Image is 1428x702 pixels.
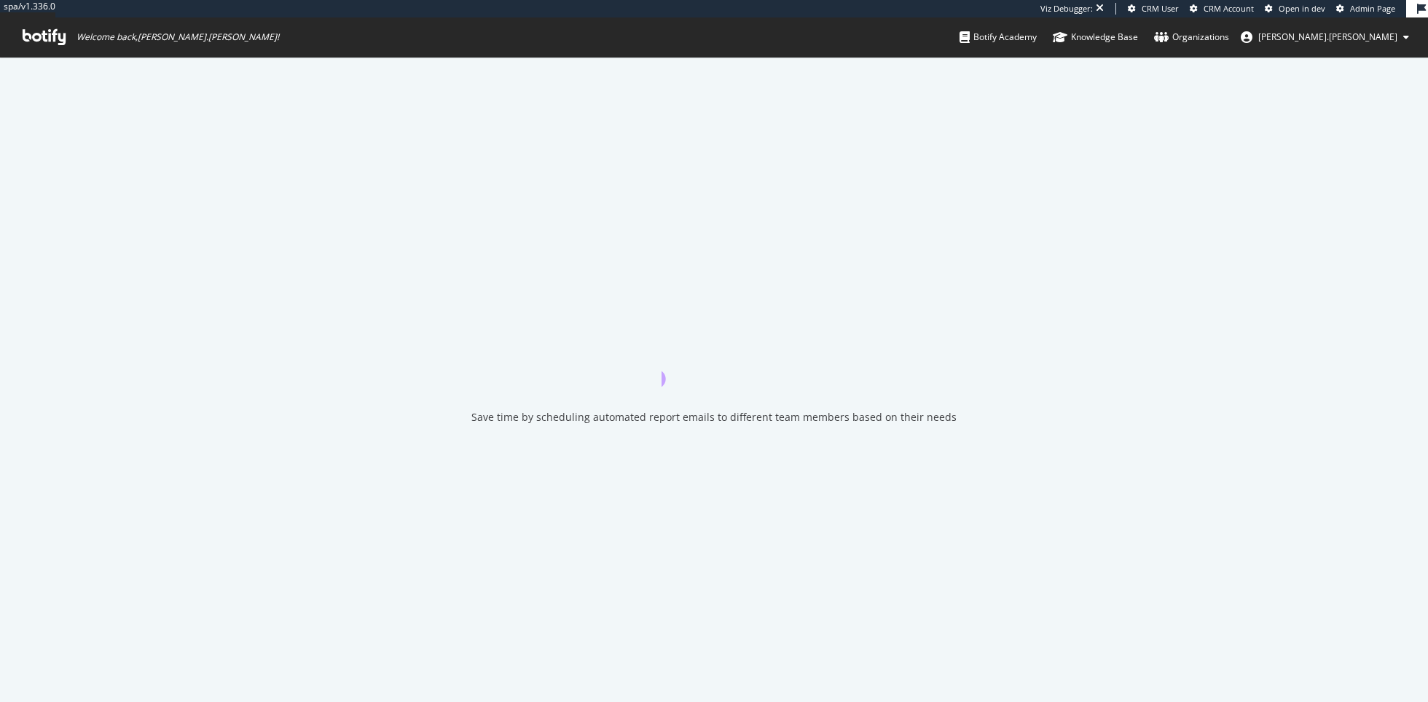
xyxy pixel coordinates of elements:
button: [PERSON_NAME].[PERSON_NAME] [1229,25,1421,49]
a: Botify Academy [960,17,1037,57]
span: ryan.flanagan [1258,31,1397,43]
div: animation [662,334,766,387]
div: Botify Academy [960,30,1037,44]
a: Knowledge Base [1053,17,1138,57]
div: Knowledge Base [1053,30,1138,44]
span: CRM Account [1204,3,1254,14]
div: Organizations [1154,30,1229,44]
span: Open in dev [1279,3,1325,14]
a: CRM Account [1190,3,1254,15]
a: Open in dev [1265,3,1325,15]
span: CRM User [1142,3,1179,14]
div: Viz Debugger: [1040,3,1093,15]
span: Admin Page [1350,3,1395,14]
a: CRM User [1128,3,1179,15]
a: Organizations [1154,17,1229,57]
span: Welcome back, [PERSON_NAME].[PERSON_NAME] ! [76,31,279,43]
div: Save time by scheduling automated report emails to different team members based on their needs [471,410,957,425]
a: Admin Page [1336,3,1395,15]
